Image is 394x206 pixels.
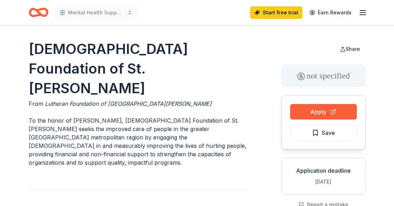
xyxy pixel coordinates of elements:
[346,46,360,52] span: Share
[29,4,48,21] a: Home
[322,128,335,137] span: Save
[287,178,360,186] div: [DATE]
[287,166,360,175] div: Application deadline
[45,100,212,107] span: Lutheran Foundation of [GEOGRAPHIC_DATA][PERSON_NAME]
[29,39,248,98] h1: [DEMOGRAPHIC_DATA] Foundation of St. [PERSON_NAME]
[250,6,302,19] a: Start free trial
[334,42,366,56] button: Share
[29,116,248,167] p: To the honor of [PERSON_NAME], [DEMOGRAPHIC_DATA] Foundation of St. [PERSON_NAME] seeks the impro...
[290,125,357,140] button: Save
[54,6,138,20] button: Mental Health Support for Grieving Kids and Families
[290,104,357,119] button: Apply
[305,6,356,19] a: Earn Rewards
[29,99,248,108] div: From
[68,8,124,17] span: Mental Health Support for Grieving Kids and Families
[281,64,366,87] div: not specified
